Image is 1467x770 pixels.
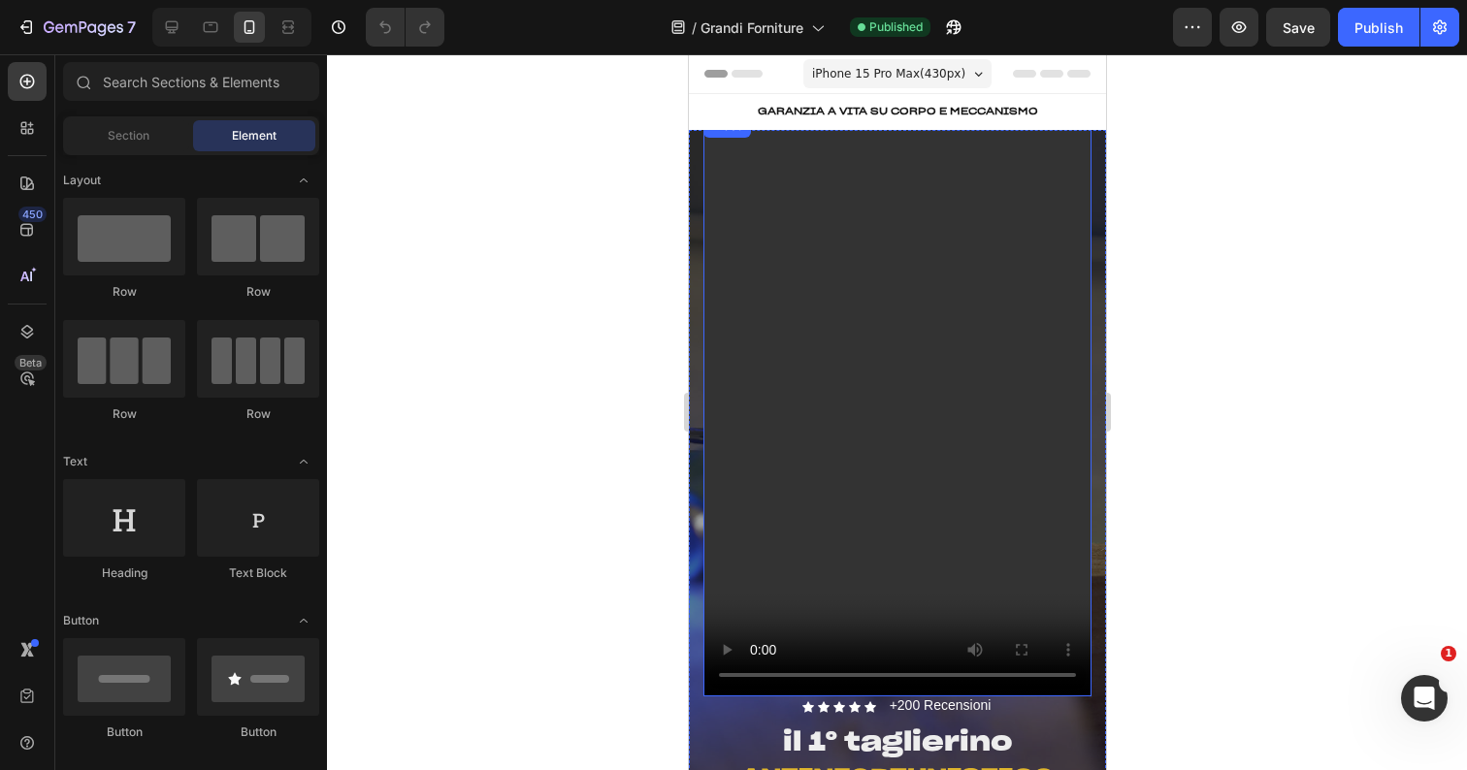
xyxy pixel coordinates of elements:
div: Row [197,283,319,301]
span: Toggle open [288,446,319,477]
div: • 1 g. fa [140,326,191,346]
img: logo [39,40,169,64]
div: Chiudi [334,31,369,66]
div: Row [197,405,319,423]
div: Watch Youtube tutorials [40,529,325,549]
div: Profile image for SinclairValuta la tua conversazioneSinclair•1 g. fa [20,290,368,362]
span: Section [108,127,149,144]
iframe: Intercom live chat [1401,675,1448,722]
a: ❓Visit Help center [28,485,360,521]
p: 7 [127,16,136,39]
p: Ehilà 👋 [39,138,349,171]
span: Toggle open [288,165,319,196]
button: Publish [1338,8,1419,47]
span: Home [75,640,118,654]
div: Sinclair [86,326,136,346]
span: Toggle open [288,605,319,636]
iframe: Design area [689,54,1106,770]
div: 450 [18,207,47,222]
div: Solitamente rispondiamo in meno di 30 minuti [40,409,324,450]
div: Publish [1354,17,1403,38]
span: Published [869,18,923,36]
span: Layout [63,172,101,189]
video: Video [15,60,403,642]
button: Save [1266,8,1330,47]
div: Messaggio recenteProfile image for SinclairValuta la tua conversazioneSinclair•1 g. fa [19,261,369,363]
a: Join community [28,557,360,593]
span: Text [63,453,87,470]
div: Text Block [197,564,319,582]
span: Messaggi [259,640,323,654]
div: Beta [15,355,47,370]
strong: ANTINFORTUNISTICO [52,713,365,735]
span: Save [1283,19,1315,36]
img: Profile image for Sinclair [40,306,79,345]
p: Come possiamo aiutarti? [39,171,349,237]
span: 1 [1441,646,1456,661]
div: Button [197,723,319,741]
img: Profile image for Kyle [244,31,283,70]
input: Search Sections & Elements [63,62,319,101]
span: Grandi Forniture [701,17,803,38]
div: Messaggio recente [40,277,348,298]
div: Undo/Redo [366,8,444,47]
div: Row [63,405,185,423]
div: Heading [63,564,185,582]
span: Button [63,612,99,629]
div: Join community [40,564,325,585]
div: Inviaci un messaggio [40,389,324,409]
span: Valuta la tua conversazione [86,307,299,323]
span: Element [232,127,277,144]
button: Messaggi [194,592,388,669]
div: Row [63,283,185,301]
div: Button [63,723,185,741]
button: 7 [8,8,145,47]
div: ❓Visit Help center [40,493,325,513]
a: Watch Youtube tutorials [28,521,360,557]
div: Inviaci un messaggioSolitamente rispondiamo in meno di 30 minuti [19,372,369,466]
img: Profile image for Mona [281,31,320,70]
img: Profile image for Henry [208,31,246,70]
span: / [692,17,697,38]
